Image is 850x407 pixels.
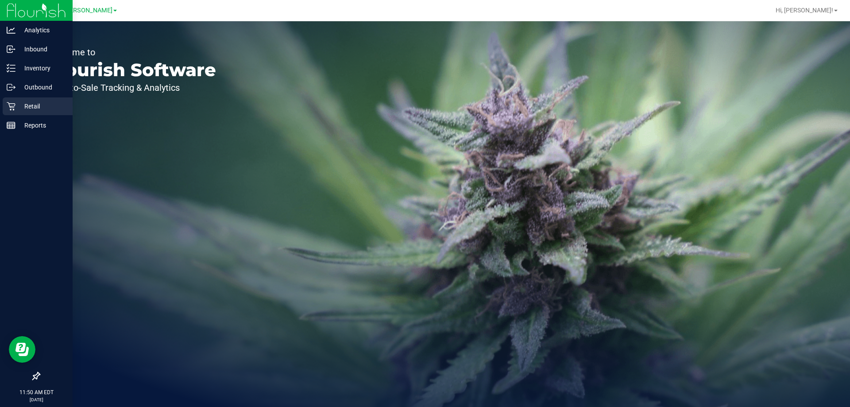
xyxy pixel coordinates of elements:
[9,336,35,363] iframe: Resource center
[7,26,15,35] inline-svg: Analytics
[7,83,15,92] inline-svg: Outbound
[15,82,69,93] p: Outbound
[15,120,69,131] p: Reports
[4,396,69,403] p: [DATE]
[48,61,216,79] p: Flourish Software
[48,83,216,92] p: Seed-to-Sale Tracking & Analytics
[15,63,69,74] p: Inventory
[15,44,69,54] p: Inbound
[48,48,216,57] p: Welcome to
[7,102,15,111] inline-svg: Retail
[7,45,15,54] inline-svg: Inbound
[4,388,69,396] p: 11:50 AM EDT
[64,7,112,14] span: [PERSON_NAME]
[776,7,833,14] span: Hi, [PERSON_NAME]!
[7,64,15,73] inline-svg: Inventory
[7,121,15,130] inline-svg: Reports
[15,25,69,35] p: Analytics
[15,101,69,112] p: Retail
